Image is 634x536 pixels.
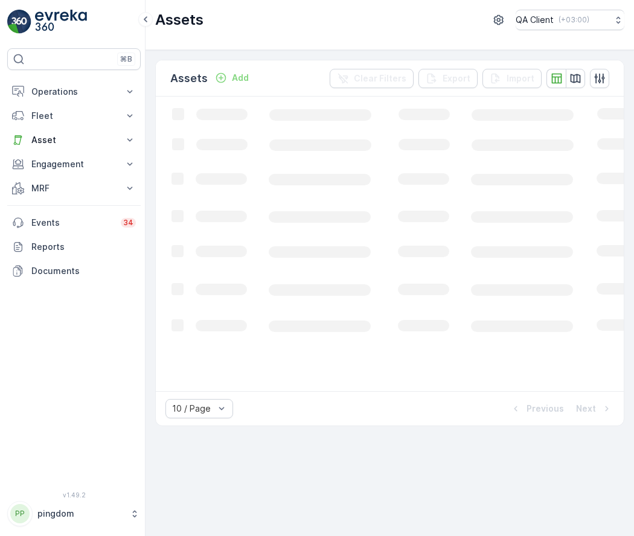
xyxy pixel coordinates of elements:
[7,10,31,34] img: logo
[576,403,596,415] p: Next
[123,218,133,228] p: 34
[354,72,406,85] p: Clear Filters
[155,10,203,30] p: Assets
[170,70,208,87] p: Assets
[443,72,470,85] p: Export
[418,69,478,88] button: Export
[31,86,117,98] p: Operations
[7,176,141,200] button: MRF
[232,72,249,84] p: Add
[527,403,564,415] p: Previous
[516,14,554,26] p: QA Client
[31,182,117,194] p: MRF
[31,134,117,146] p: Asset
[7,152,141,176] button: Engagement
[7,211,141,235] a: Events34
[482,69,542,88] button: Import
[7,259,141,283] a: Documents
[507,72,534,85] p: Import
[516,10,624,30] button: QA Client(+03:00)
[31,158,117,170] p: Engagement
[31,265,136,277] p: Documents
[575,401,614,416] button: Next
[7,501,141,526] button: PPpingdom
[7,80,141,104] button: Operations
[10,504,30,523] div: PP
[37,508,124,520] p: pingdom
[330,69,414,88] button: Clear Filters
[120,54,132,64] p: ⌘B
[508,401,565,416] button: Previous
[35,10,87,34] img: logo_light-DOdMpM7g.png
[31,217,114,229] p: Events
[210,71,254,85] button: Add
[31,241,136,253] p: Reports
[559,15,589,25] p: ( +03:00 )
[7,128,141,152] button: Asset
[7,104,141,128] button: Fleet
[31,110,117,122] p: Fleet
[7,491,141,499] span: v 1.49.2
[7,235,141,259] a: Reports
